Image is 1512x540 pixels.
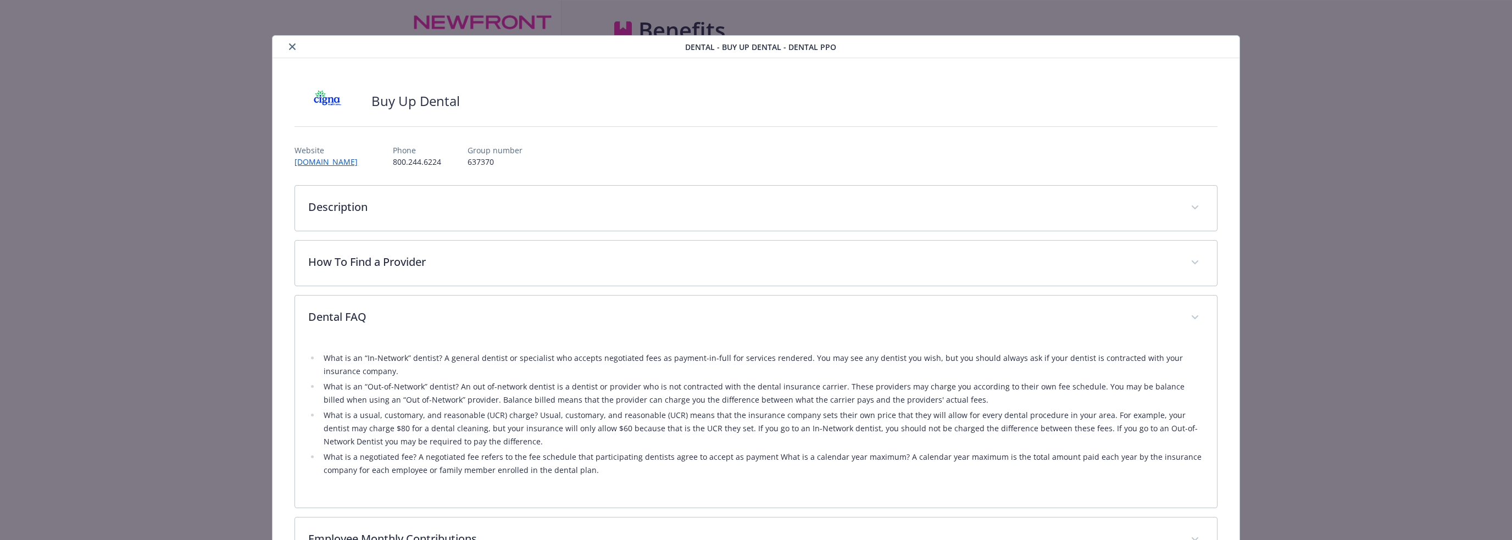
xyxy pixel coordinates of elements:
p: 800.244.6224 [393,156,441,168]
li: What is an “In-Network” dentist? A general dentist or specialist who accepts negotiated fees as p... [320,352,1203,378]
button: close [286,40,299,53]
p: 637370 [468,156,522,168]
img: CIGNA [294,85,360,118]
p: Website [294,144,366,156]
p: Group number [468,144,522,156]
h2: Buy Up Dental [371,92,460,110]
div: Description [295,186,1216,231]
li: What is an “Out-of-Network” dentist? An out of-network dentist is a dentist or provider who is no... [320,380,1203,407]
li: What is a usual, customary, and reasonable (UCR) charge? Usual, customary, and reasonable (UCR) m... [320,409,1203,448]
span: Dental - Buy Up Dental - Dental PPO [685,41,836,53]
p: Phone [393,144,441,156]
div: How To Find a Provider [295,241,1216,286]
div: Dental FAQ [295,296,1216,341]
a: [DOMAIN_NAME] [294,157,366,167]
p: Description [308,199,1177,215]
p: Dental FAQ [308,309,1177,325]
p: How To Find a Provider [308,254,1177,270]
li: What is a negotiated fee? A negotiated fee refers to the fee schedule that participating dentists... [320,450,1203,477]
div: Dental FAQ [295,341,1216,508]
